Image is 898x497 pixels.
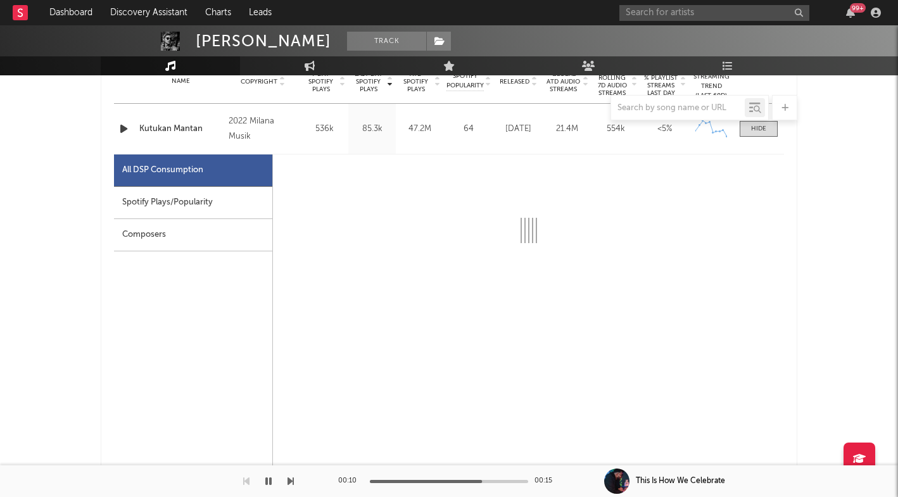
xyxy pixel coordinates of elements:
[692,63,730,101] div: Global Streaming Trend (Last 60D)
[546,70,581,93] span: Global ATD Audio Streams
[534,474,560,489] div: 00:15
[114,187,272,219] div: Spotify Plays/Popularity
[351,123,393,135] div: 85.3k
[500,78,529,85] span: Released
[399,70,433,93] span: ATD Spotify Plays
[139,123,222,135] a: Kutukan Mantan
[347,32,426,51] button: Track
[636,475,725,487] div: This Is How We Celebrate
[304,123,345,135] div: 536k
[497,123,540,135] div: [DATE]
[850,3,866,13] div: 99 +
[304,70,338,93] span: 7 Day Spotify Plays
[619,5,809,21] input: Search for artists
[114,154,272,187] div: All DSP Consumption
[611,103,745,113] input: Search by song name or URL
[229,114,298,144] div: 2022 Milana Musik
[446,123,491,135] div: 64
[241,78,277,85] span: Copyright
[595,123,637,135] div: 554k
[846,8,855,18] button: 99+
[595,66,629,97] span: Global Rolling 7D Audio Streams
[399,123,440,135] div: 47.2M
[446,72,484,91] span: Spotify Popularity
[546,123,588,135] div: 21.4M
[351,70,385,93] span: Last Day Spotify Plays
[643,123,686,135] div: <5%
[139,77,222,86] div: Name
[338,474,364,489] div: 00:10
[643,66,678,97] span: Estimated % Playlist Streams Last Day
[122,163,203,178] div: All DSP Consumption
[196,32,331,51] div: [PERSON_NAME]
[114,219,272,251] div: Composers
